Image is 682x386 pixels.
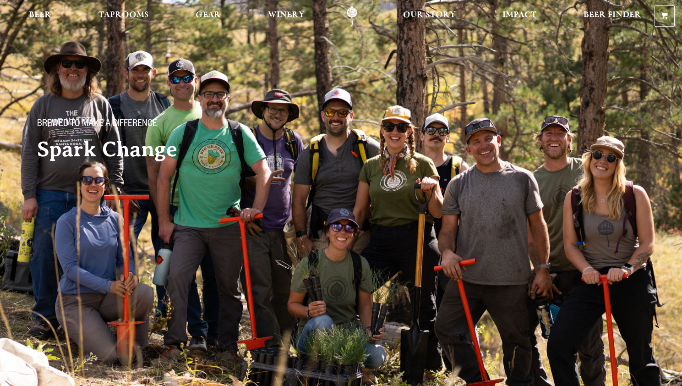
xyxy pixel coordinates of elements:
[268,11,305,19] span: Winery
[584,11,641,19] span: Beer Finder
[397,6,462,27] a: Our Story
[578,6,647,27] a: Beer Finder
[29,11,51,19] span: Beer
[496,6,542,27] a: Impact
[262,6,311,27] a: Winery
[37,138,323,161] h2: Spark Change
[196,11,221,19] span: Gear
[190,6,227,27] a: Gear
[335,6,369,27] a: Odell Home
[98,11,149,19] span: Taprooms
[93,6,155,27] a: Taprooms
[403,11,456,19] span: Our Story
[23,6,57,27] a: Beer
[37,119,157,131] span: Brewed to make a difference
[502,11,536,19] span: Impact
